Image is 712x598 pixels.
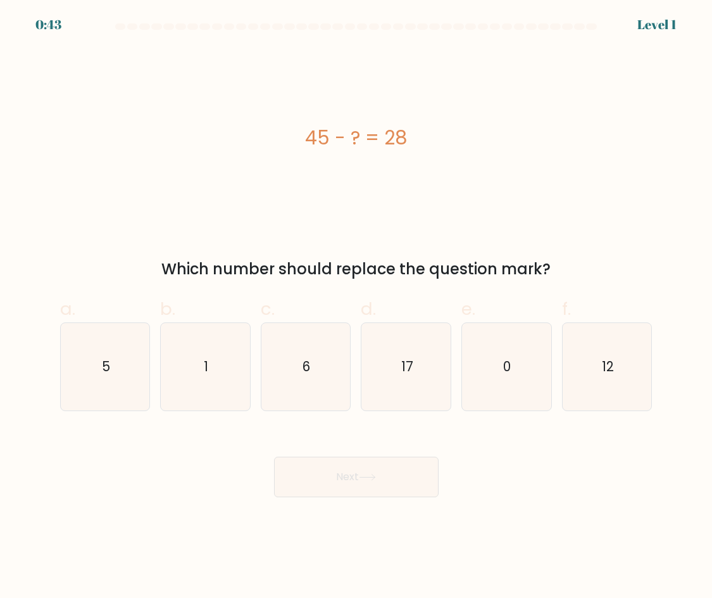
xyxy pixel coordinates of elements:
div: Which number should replace the question mark? [68,258,645,281]
span: b. [160,296,175,321]
text: 1 [204,357,208,376]
div: 0:43 [35,15,61,34]
div: Level 1 [637,15,677,34]
span: e. [461,296,475,321]
text: 17 [401,357,413,376]
div: 45 - ? = 28 [60,124,653,152]
span: c. [261,296,275,321]
text: 12 [602,357,614,376]
span: f. [562,296,571,321]
span: a. [60,296,75,321]
text: 0 [504,357,511,376]
text: 5 [102,357,110,376]
text: 6 [303,357,311,376]
span: d. [361,296,376,321]
button: Next [274,457,439,497]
